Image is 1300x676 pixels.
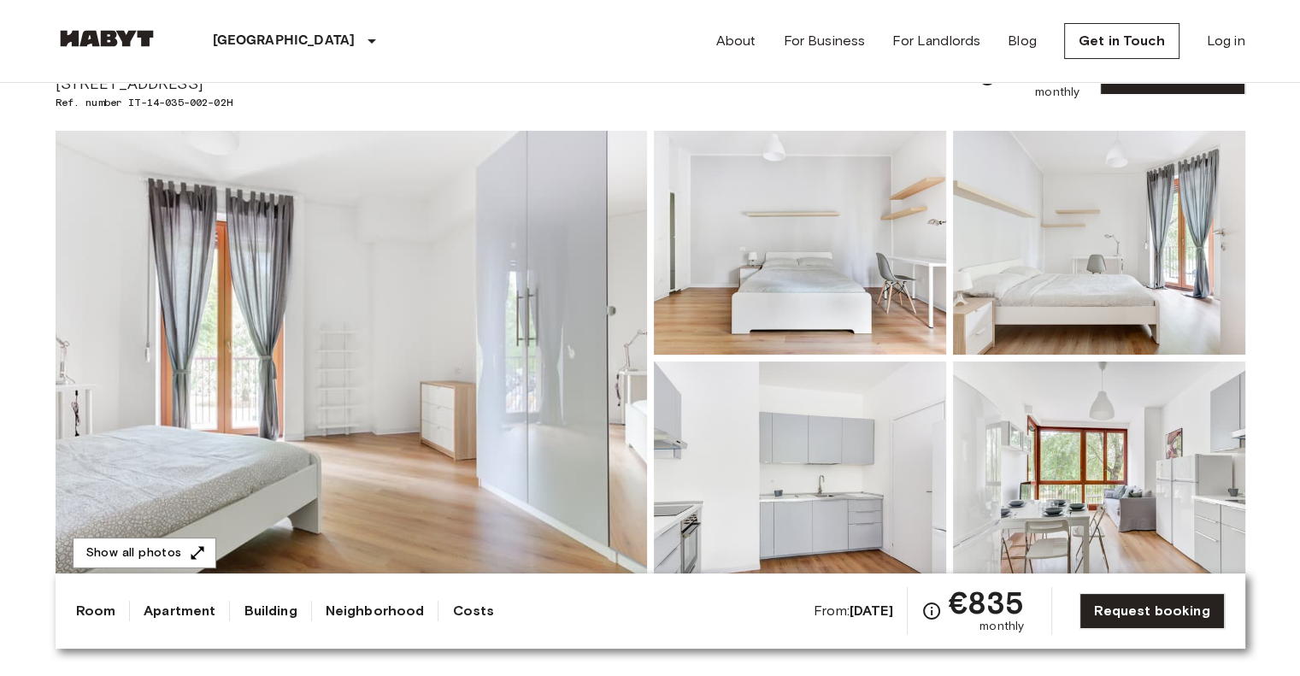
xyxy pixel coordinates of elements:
[1004,53,1080,84] span: €835
[1079,593,1224,629] a: Request booking
[892,31,980,51] a: For Landlords
[949,587,1025,618] span: €835
[1008,31,1037,51] a: Blog
[73,538,216,569] button: Show all photos
[1207,31,1245,51] a: Log in
[1064,23,1179,59] a: Get in Touch
[56,131,647,585] img: Marketing picture of unit IT-14-035-002-02H
[654,362,946,585] img: Picture of unit IT-14-035-002-02H
[244,601,297,621] a: Building
[953,362,1245,585] img: Picture of unit IT-14-035-002-02H
[814,602,893,620] span: From:
[979,618,1024,635] span: monthly
[213,31,356,51] p: [GEOGRAPHIC_DATA]
[326,601,425,621] a: Neighborhood
[921,601,942,621] svg: Check cost overview for full price breakdown. Please note that discounts apply to new joiners onl...
[850,603,893,619] b: [DATE]
[654,131,946,355] img: Picture of unit IT-14-035-002-02H
[76,601,116,621] a: Room
[56,30,158,47] img: Habyt
[452,601,494,621] a: Costs
[716,31,756,51] a: About
[953,131,1245,355] img: Picture of unit IT-14-035-002-02H
[56,73,297,95] span: [STREET_ADDRESS]
[144,601,215,621] a: Apartment
[783,31,865,51] a: For Business
[1035,84,1079,101] span: monthly
[56,95,297,110] span: Ref. number IT-14-035-002-02H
